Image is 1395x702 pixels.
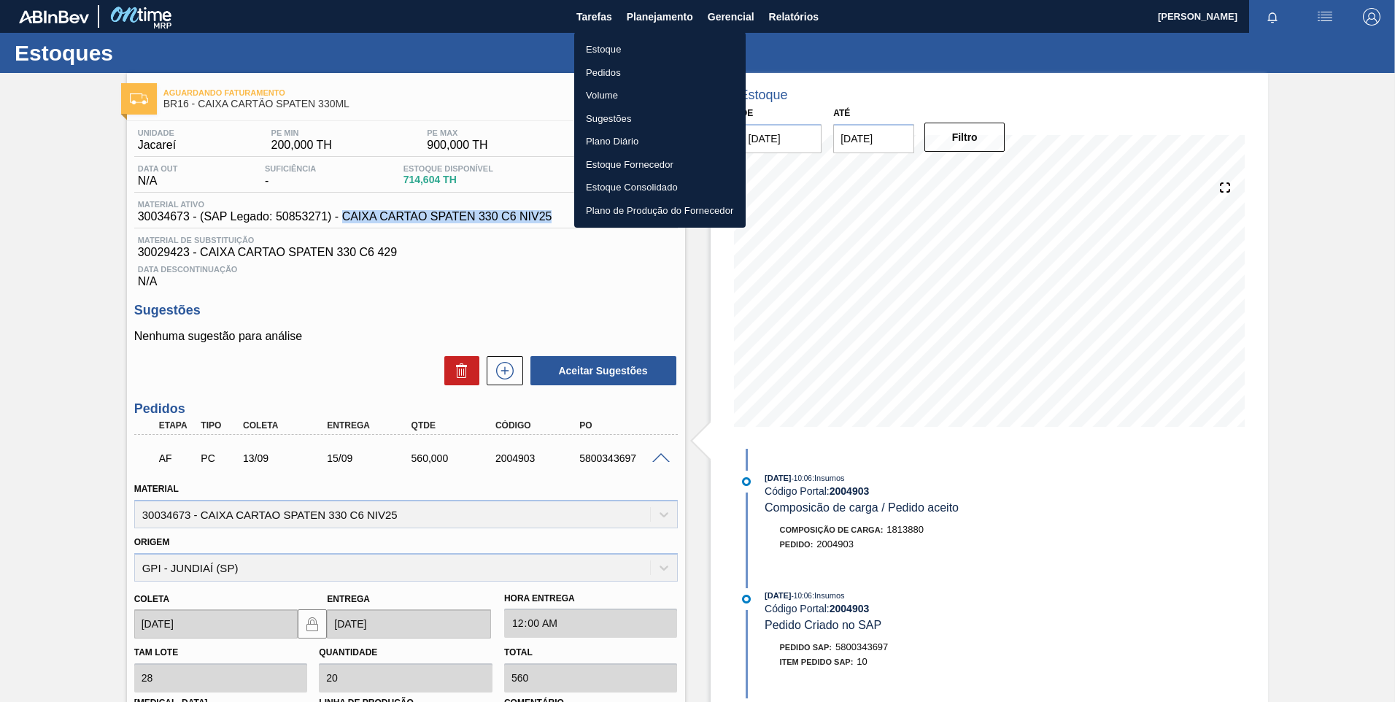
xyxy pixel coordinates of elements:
[574,130,746,153] a: Plano Diário
[574,176,746,199] a: Estoque Consolidado
[574,38,746,61] a: Estoque
[574,61,746,85] a: Pedidos
[574,84,746,107] a: Volume
[574,199,746,223] a: Plano de Produção do Fornecedor
[574,153,746,177] a: Estoque Fornecedor
[574,107,746,131] a: Sugestões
